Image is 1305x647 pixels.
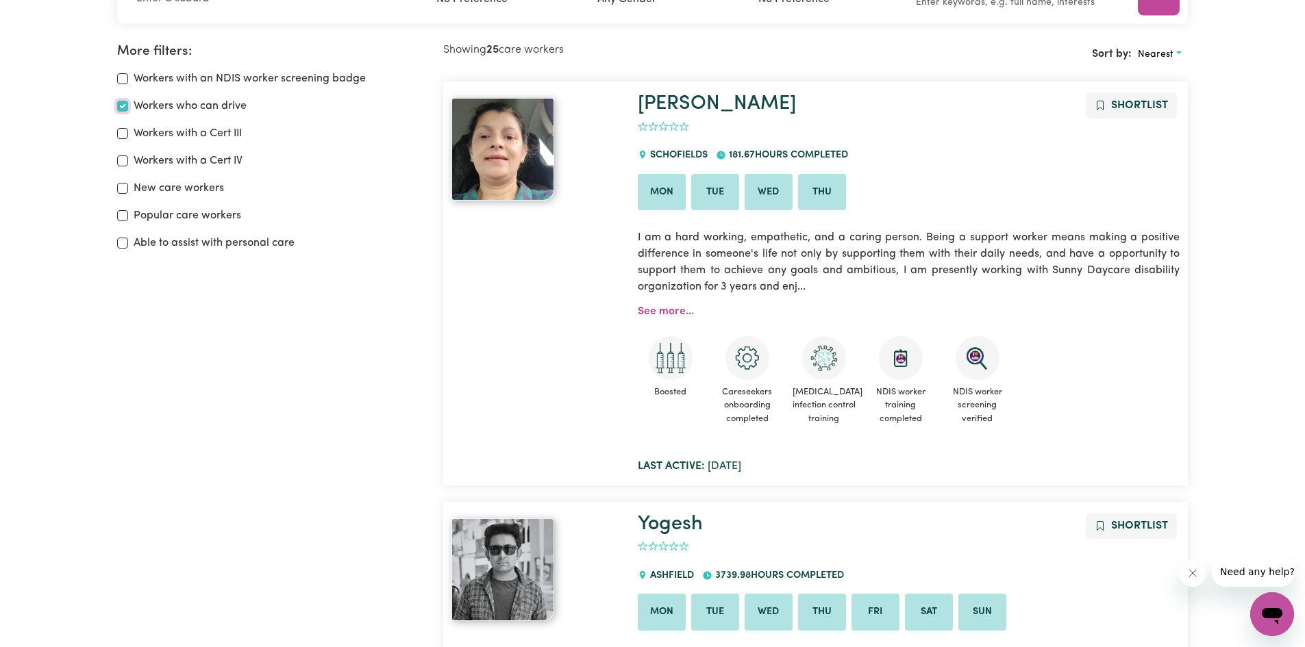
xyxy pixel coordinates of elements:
li: Available on Wed [745,594,793,631]
li: Available on Fri [852,594,899,631]
label: Popular care workers [134,207,241,224]
li: Available on Thu [798,594,846,631]
a: Yogesh [451,518,621,621]
div: SCHOFIELDS [638,137,716,174]
h2: Showing care workers [443,44,816,57]
span: Need any help? [8,10,83,21]
button: Add to shortlist [1086,92,1177,118]
label: Able to assist with personal care [134,235,295,251]
button: Add to shortlist [1086,513,1177,539]
img: CS Academy: COVID-19 Infection Control Training course completed [802,336,846,380]
span: Nearest [1138,49,1173,60]
a: [PERSON_NAME] [638,94,796,114]
li: Available on Tue [691,594,739,631]
span: Shortlist [1111,100,1168,111]
span: [MEDICAL_DATA] infection control training [791,380,857,431]
span: NDIS worker training completed [868,380,934,431]
span: [DATE] [638,461,741,472]
iframe: Button to launch messaging window [1250,592,1294,636]
b: Last active: [638,461,705,472]
div: add rating by typing an integer from 0 to 5 or pressing arrow keys [638,539,689,555]
li: Available on Tue [691,174,739,211]
span: NDIS worker screening verified [945,380,1010,431]
b: 25 [486,45,499,55]
iframe: Message from company [1212,557,1294,587]
span: Careseekers onboarding completed [714,380,780,431]
li: Available on Thu [798,174,846,211]
li: Available on Sat [905,594,953,631]
img: View Michelle's profile [451,98,554,201]
label: Workers with an NDIS worker screening badge [134,71,366,87]
img: Care and support worker has received booster dose of COVID-19 vaccination [649,336,693,380]
h2: More filters: [117,44,427,60]
img: NDIS Worker Screening Verified [956,336,999,380]
iframe: Close message [1179,559,1206,587]
a: Michelle [451,98,621,201]
div: 3739.98 hours completed [702,557,852,594]
a: See more... [638,306,694,317]
label: Workers with a Cert III [134,125,242,142]
div: ASHFIELD [638,557,702,594]
li: Available on Wed [745,174,793,211]
li: Available on Sun [958,594,1006,631]
li: Available on Mon [638,174,686,211]
div: 181.67 hours completed [716,137,856,174]
p: I am a hard working, empathetic, and a caring person. Being a support worker means making a posit... [638,221,1180,303]
li: Available on Mon [638,594,686,631]
img: View Yogesh's profile [451,518,554,621]
img: CS Academy: Careseekers Onboarding course completed [725,336,769,380]
a: Yogesh [638,514,703,534]
span: Boosted [638,380,704,404]
div: add rating by typing an integer from 0 to 5 or pressing arrow keys [638,119,689,135]
label: New care workers [134,180,224,196]
span: Sort by: [1092,49,1132,60]
span: Shortlist [1111,520,1168,531]
label: Workers with a Cert IV [134,153,243,169]
button: Sort search results [1132,44,1188,65]
img: CS Academy: Introduction to NDIS Worker Training course completed [879,336,923,380]
label: Workers who can drive [134,98,247,114]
